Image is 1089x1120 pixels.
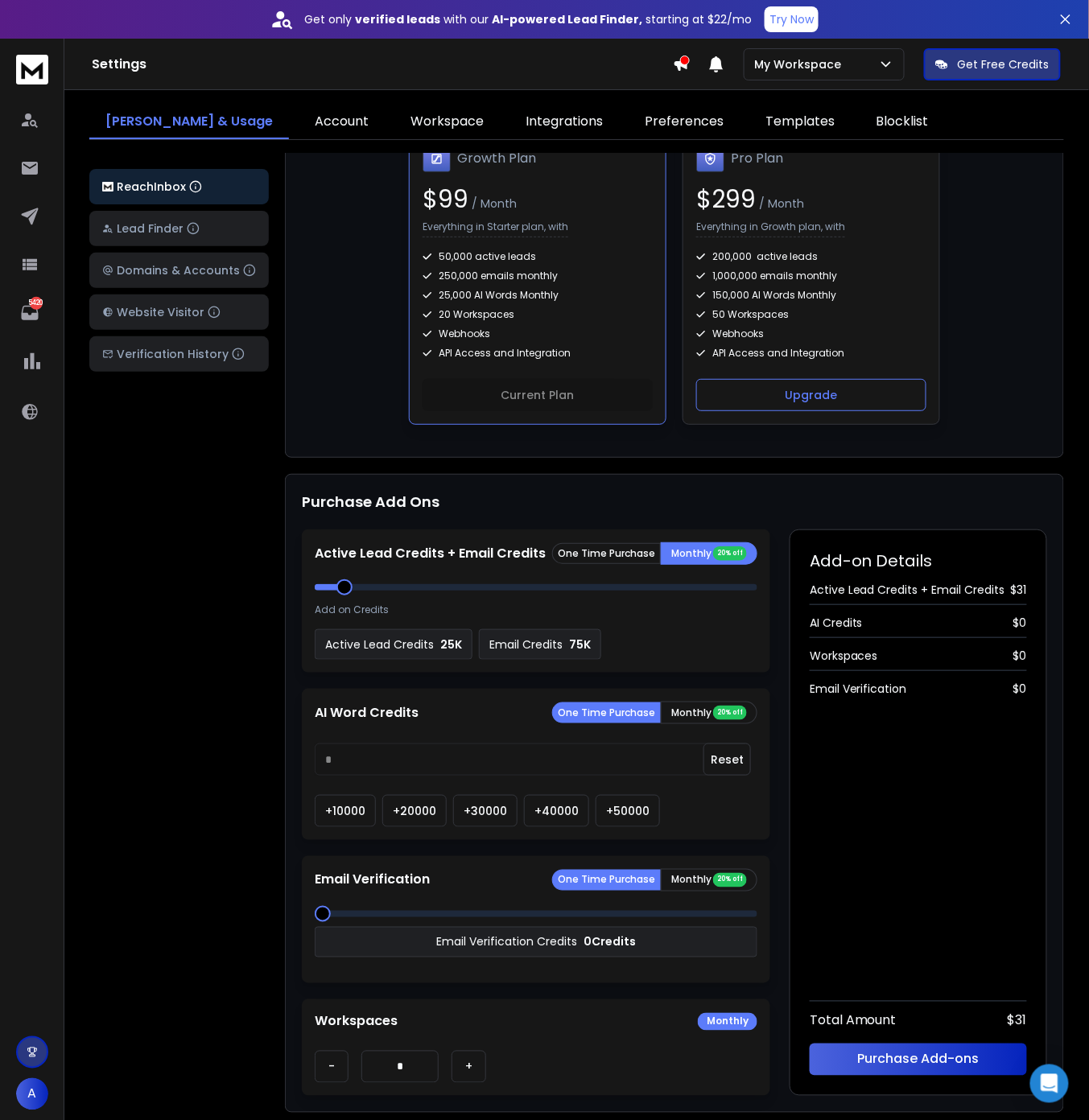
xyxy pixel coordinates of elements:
[749,105,851,139] a: Templates
[696,270,926,282] div: 1,000,000 emails monthly
[315,795,376,827] button: +10000
[302,491,439,513] h1: Purchase Add Ons
[810,550,1027,572] h2: Add-on Details
[89,294,269,330] button: Website Visitor
[696,379,926,411] button: Upgrade
[810,681,907,697] span: Email Verification
[315,871,430,890] p: Email Verification
[696,220,845,237] p: Everything in Growth plan, with
[696,182,756,216] span: $ 299
[552,702,661,723] button: One Time Purchase
[713,546,747,561] div: 20% off
[16,1078,48,1110] button: A
[596,795,660,827] button: +50000
[423,220,568,237] p: Everything in Starter plan, with
[629,105,740,139] a: Preferences
[16,55,48,84] img: logo
[436,934,577,950] p: Email Verification Credits
[440,636,462,653] p: 25K
[810,648,878,664] span: Workspaces
[304,11,752,27] p: Get only with our starting at $22/mo
[423,289,653,302] div: 25,000 AI Words Monthly
[492,11,642,27] strong: AI-powered Lead Finder,
[696,250,926,263] div: 200,000 active leads
[1011,582,1027,598] span: $ 31
[509,105,619,139] a: Integrations
[661,702,757,724] button: Monthly 20% off
[731,149,783,168] h1: Pro Plan
[756,196,804,212] span: / Month
[696,289,926,302] div: 150,000 AI Words Monthly
[1008,1011,1027,1031] span: $ 31
[394,105,500,139] a: Workspace
[89,336,269,372] button: Verification History
[299,105,385,139] a: Account
[423,327,653,340] div: Webhooks
[315,1051,349,1083] button: -
[457,149,536,168] h1: Growth Plan
[315,1012,398,1031] p: Workspaces
[524,795,589,827] button: +40000
[423,146,451,173] img: Growth Plan icon
[423,270,653,282] div: 250,000 emails monthly
[452,1051,486,1083] button: +
[325,636,434,653] p: Active Lead Credits
[1013,681,1027,697] span: $ 0
[102,182,113,192] img: logo
[315,703,419,723] p: AI Word Credits
[453,795,518,827] button: +30000
[423,250,653,263] div: 50,000 active leads
[552,543,661,564] button: One Time Purchase
[661,869,757,891] button: Monthly 20% off
[315,544,546,563] p: Active Lead Credits + Email Credits
[958,56,1050,72] p: Get Free Credits
[698,1013,757,1031] div: Monthly
[92,55,673,74] h1: Settings
[924,48,1061,80] button: Get Free Credits
[89,105,289,139] a: [PERSON_NAME] & Usage
[810,582,1005,598] span: Active Lead Credits + Email Credits
[30,297,43,310] p: 5420
[89,211,269,246] button: Lead Finder
[810,1044,1027,1076] button: Purchase Add-ons
[14,297,46,329] a: 5420
[696,308,926,321] div: 50 Workspaces
[489,636,563,653] p: Email Credits
[569,636,591,653] p: 75K
[382,795,447,827] button: +20000
[355,11,440,27] strong: verified leads
[696,347,926,360] div: API Access and Integration
[860,105,945,139] a: Blocklist
[696,146,724,173] img: Pro Plan icon
[696,327,926,340] div: Webhooks
[468,196,517,212] span: / Month
[713,706,747,720] div: 20% off
[810,615,863,631] span: AI Credits
[769,11,814,27] p: Try Now
[713,873,747,887] div: 20% off
[1013,615,1027,631] span: $ 0
[1030,1064,1069,1103] div: Open Intercom Messenger
[423,182,468,216] span: $ 99
[661,542,757,565] button: Monthly 20% off
[1013,648,1027,664] span: $ 0
[423,347,653,360] div: API Access and Integration
[754,56,848,72] p: My Workspace
[552,870,661,891] button: One Time Purchase
[703,743,751,776] button: Reset
[765,6,819,32] button: Try Now
[810,1011,897,1031] span: Total Amount
[315,603,389,616] p: Add on Credits
[584,934,636,950] p: 0 Credits
[423,308,653,321] div: 20 Workspaces
[89,169,269,204] button: ReachInbox
[89,253,269,288] button: Domains & Accounts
